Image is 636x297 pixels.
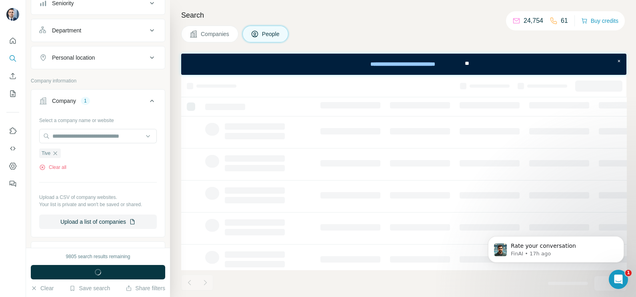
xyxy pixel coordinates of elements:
[31,48,165,67] button: Personal location
[31,21,165,40] button: Department
[181,54,626,75] iframe: Banner
[39,164,66,171] button: Clear all
[52,26,81,34] div: Department
[31,243,165,263] button: Industry
[6,86,19,101] button: My lists
[6,177,19,191] button: Feedback
[181,10,626,21] h4: Search
[6,124,19,138] button: Use Surfe on LinkedIn
[262,30,280,38] span: People
[69,284,110,292] button: Save search
[126,284,165,292] button: Share filters
[31,77,165,84] p: Company information
[66,253,130,260] div: 9805 search results remaining
[609,270,628,289] iframe: Intercom live chat
[6,51,19,66] button: Search
[581,15,618,26] button: Buy credits
[561,16,568,26] p: 61
[6,8,19,21] img: Avatar
[31,284,54,292] button: Clear
[81,97,90,104] div: 1
[39,201,157,208] p: Your list is private and won't be saved or shared.
[39,114,157,124] div: Select a company name or website
[476,219,636,275] iframe: Intercom notifications message
[6,159,19,173] button: Dashboard
[31,91,165,114] button: Company1
[39,194,157,201] p: Upload a CSV of company websites.
[524,16,543,26] p: 24,754
[6,34,19,48] button: Quick start
[625,270,632,276] span: 1
[39,215,157,229] button: Upload a list of companies
[6,69,19,83] button: Enrich CSV
[201,30,230,38] span: Companies
[52,97,76,105] div: Company
[6,141,19,156] button: Use Surfe API
[52,54,95,62] div: Personal location
[42,150,50,157] span: Tive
